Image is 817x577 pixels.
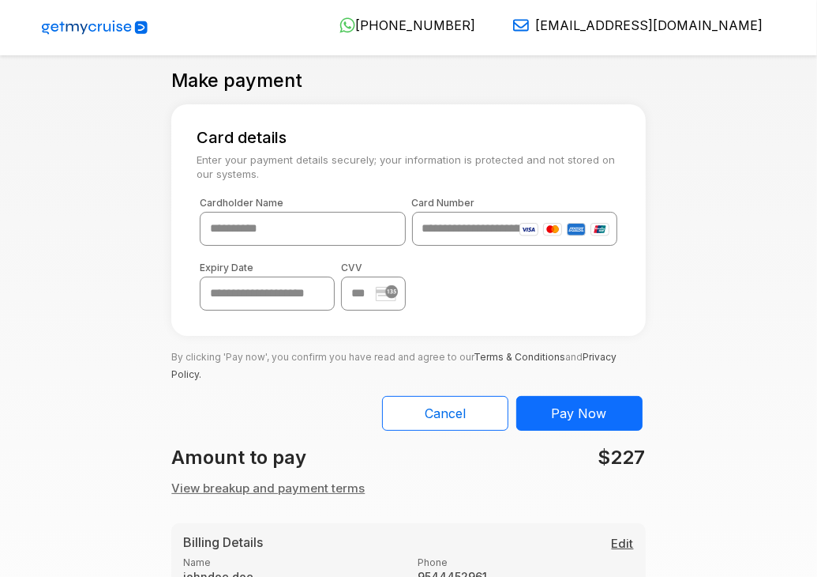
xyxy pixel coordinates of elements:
div: $227 [409,443,655,472]
label: Phone [418,556,634,568]
a: [EMAIL_ADDRESS][DOMAIN_NAME] [500,17,763,33]
h5: Billing Details [183,535,633,550]
div: Amount to pay [162,443,408,472]
img: Email [513,17,529,33]
label: Name [183,556,399,568]
button: Edit [612,535,634,553]
p: By clicking 'Pay now', you confirm you have read and agree to our and [171,336,645,383]
img: card-icons [519,223,609,236]
a: [PHONE_NUMBER] [327,17,475,33]
h4: Make payment [171,70,302,92]
button: Pay Now [516,396,643,431]
span: [EMAIL_ADDRESS][DOMAIN_NAME] [535,17,763,33]
label: CVV [341,262,405,273]
h5: Card details [187,128,629,147]
label: Card Number [412,197,617,209]
label: Cardholder Name [200,197,405,209]
img: stripe [376,285,398,300]
img: WhatsApp [339,17,355,33]
small: Enter your payment details securely; your information is protected and not stored on our systems. [187,153,629,181]
span: [PHONE_NUMBER] [355,17,475,33]
button: Cancel [382,396,508,431]
a: Terms & Conditions [474,351,565,363]
label: Expiry Date [200,262,335,273]
button: View breakup and payment terms [171,480,365,498]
